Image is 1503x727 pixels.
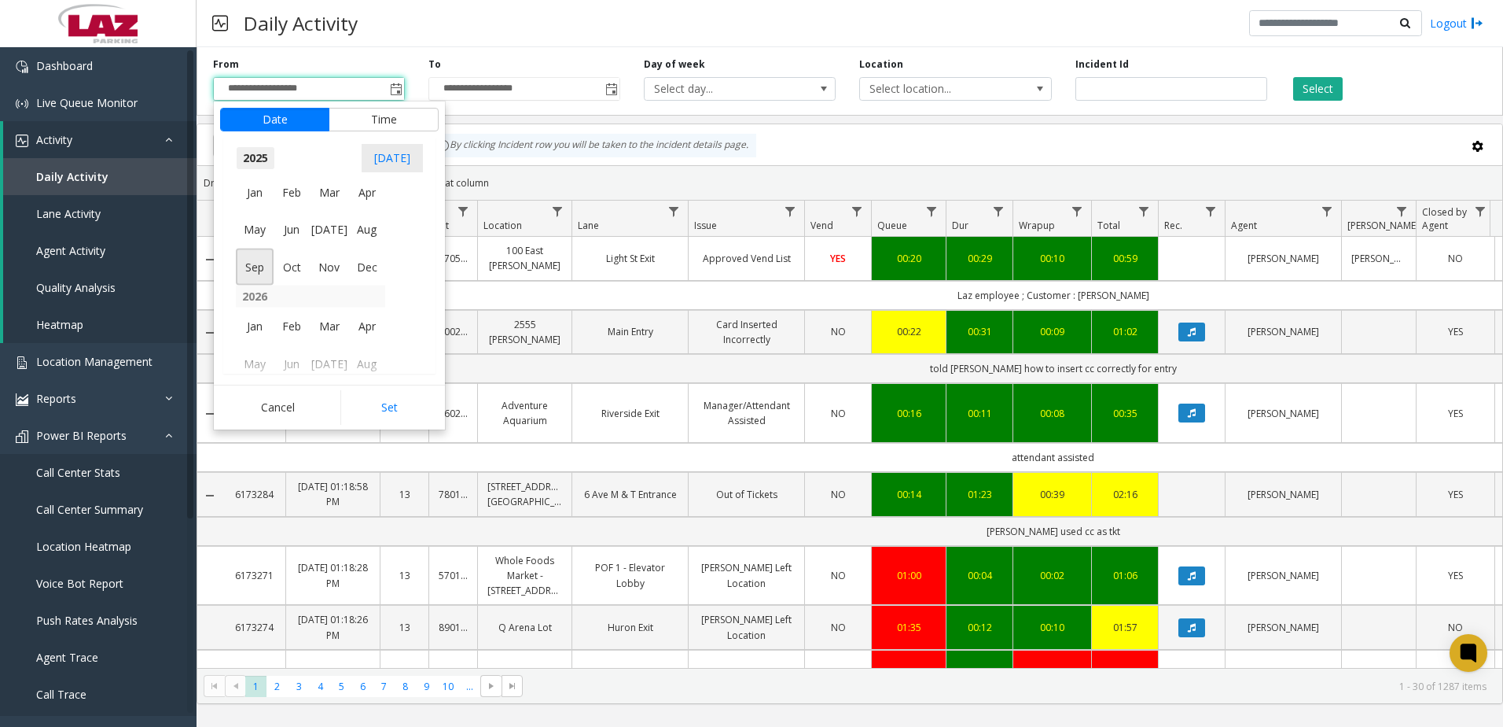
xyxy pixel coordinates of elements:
[311,173,348,211] td: 2025 Mar
[582,620,678,635] a: Huron Exit
[1448,569,1463,582] span: YES
[1023,620,1082,635] div: 00:10
[36,280,116,295] span: Quality Analysis
[390,620,419,635] a: 13
[236,286,385,308] th: 2026
[645,78,797,100] span: Select day...
[1023,251,1082,266] div: 00:10
[296,664,370,694] a: [DATE] 01:18:22 PM
[487,398,562,428] a: Adventure Aquarium
[16,98,28,110] img: 'icon'
[311,248,348,286] span: Nov
[348,173,386,211] td: 2025 Apr
[814,620,862,635] a: NO
[3,269,197,306] a: Quality Analysis
[348,211,386,249] span: Aug
[236,248,274,286] td: 2025 Sep
[831,325,846,338] span: NO
[236,345,274,383] span: May
[296,612,370,642] a: [DATE] 01:18:26 PM
[197,489,222,502] a: Collapse Details
[36,317,83,332] span: Heatmap
[956,620,1003,635] div: 00:12
[310,676,331,697] span: Page 4
[1317,201,1338,222] a: Agent Filter Menu
[831,569,846,582] span: NO
[416,676,437,697] span: Page 9
[348,211,386,249] td: 2025 Aug
[1448,252,1463,265] span: NO
[236,345,274,383] td: 2026 May
[502,675,523,697] span: Go to the last page
[197,169,1502,197] div: Drag a column header and drop it here to group by that column
[1164,219,1182,232] span: Rec.
[1448,407,1463,420] span: YES
[1235,251,1332,266] a: [PERSON_NAME]
[1430,15,1483,31] a: Logout
[274,308,311,345] td: 2026 Feb
[439,620,468,635] a: 890156
[387,78,404,100] span: Toggle popup
[232,568,276,583] a: 6173271
[694,219,717,232] span: Issue
[439,487,468,502] a: 780142
[814,568,862,583] a: NO
[1101,251,1148,266] a: 00:59
[439,568,468,583] a: 570142
[274,211,311,249] span: Jun
[847,201,868,222] a: Vend Filter Menu
[16,135,28,147] img: 'icon'
[831,621,846,634] span: NO
[988,201,1009,222] a: Dur Filter Menu
[582,324,678,339] a: Main Entry
[36,576,123,591] span: Voice Bot Report
[36,687,86,702] span: Call Trace
[236,308,274,345] span: Jan
[36,58,93,73] span: Dashboard
[1019,219,1055,232] span: Wrapup
[16,356,28,369] img: 'icon'
[438,676,459,697] span: Page 10
[1101,487,1148,502] a: 02:16
[197,253,222,266] a: Collapse Details
[1231,219,1257,232] span: Agent
[3,121,197,158] a: Activity
[487,243,562,273] a: 100 East [PERSON_NAME]
[352,676,373,697] span: Page 6
[348,308,386,345] span: Apr
[36,354,153,369] span: Location Management
[698,560,795,590] a: [PERSON_NAME] Left Location
[881,324,936,339] div: 00:22
[952,219,968,232] span: Dur
[236,146,275,170] span: 2025
[390,568,419,583] a: 13
[16,430,28,443] img: 'icon'
[329,108,439,131] button: Time tab
[348,308,386,345] td: 2026 Apr
[487,553,562,599] a: Whole Foods Market - [STREET_ADDRESS]
[1101,406,1148,421] div: 00:35
[1426,568,1485,583] a: YES
[1471,15,1483,31] img: logout
[1347,219,1419,232] span: [PERSON_NAME]
[311,345,348,383] span: [DATE]
[274,248,311,286] span: Oct
[16,393,28,406] img: 'icon'
[1067,201,1088,222] a: Wrapup Filter Menu
[956,406,1003,421] div: 00:11
[1101,324,1148,339] a: 01:02
[1426,251,1485,266] a: NO
[956,324,1003,339] div: 00:31
[582,251,678,266] a: Light St Exit
[1200,201,1222,222] a: Rec. Filter Menu
[331,676,352,697] span: Page 5
[274,345,311,383] td: 2026 Jun
[274,173,311,211] td: 2025 Feb
[274,308,311,345] span: Feb
[881,251,936,266] a: 00:20
[780,201,801,222] a: Issue Filter Menu
[582,487,678,502] a: 6 Ave M & T Entrance
[506,680,519,692] span: Go to the last page
[644,57,705,72] label: Day of week
[311,308,348,345] td: 2026 Mar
